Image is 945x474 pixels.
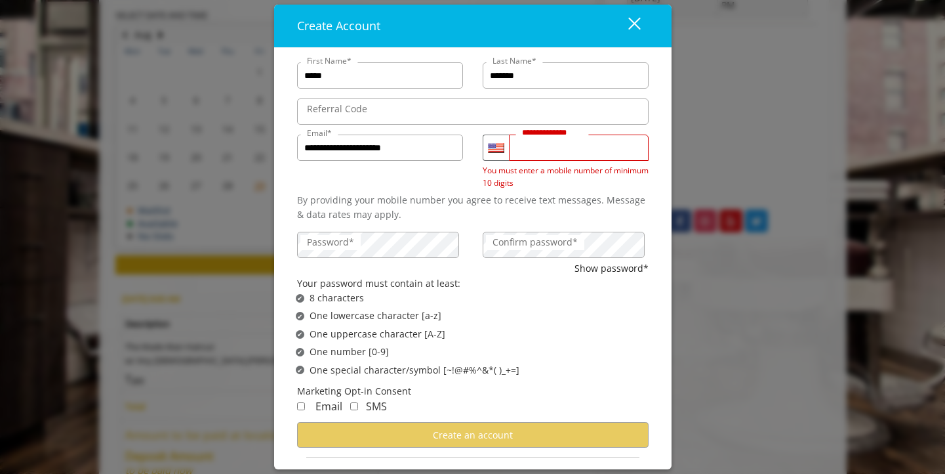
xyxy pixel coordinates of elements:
[300,54,358,67] label: First Name*
[483,135,509,161] div: Country
[310,309,441,323] span: One lowercase character [a-z]
[310,363,519,377] span: One special character/symbol [~!@#%^&*( )_+=]
[613,16,639,35] div: close dialog
[297,276,649,291] div: Your password must contain at least:
[483,232,645,258] input: ConfirmPassword
[574,261,649,276] button: Show password*
[297,192,649,222] div: By providing your mobile number you agree to receive text messages. Message & data rates may apply.
[297,135,463,161] input: Email
[297,18,380,33] span: Create Account
[300,127,338,139] label: Email*
[483,62,649,89] input: Lastname
[310,345,389,359] span: One number [0-9]
[366,399,387,414] span: SMS
[297,311,302,322] span: ✔
[297,329,302,339] span: ✔
[297,232,459,258] input: Password
[483,164,649,189] div: You must enter a mobile number of minimum 10 digits
[297,402,305,410] input: Receive Marketing Email
[433,428,513,441] span: Create an account
[297,422,649,448] button: Create an account
[604,12,649,39] button: close dialog
[297,62,463,89] input: FirstName
[297,347,302,357] span: ✔
[300,235,361,249] label: Password*
[486,235,584,249] label: Confirm password*
[315,399,342,414] span: Email
[486,54,543,67] label: Last Name*
[297,98,649,125] input: ReferralCode
[297,384,649,399] div: Marketing Opt-in Consent
[310,327,445,341] span: One uppercase character [A-Z]
[297,293,302,303] span: ✔
[300,102,374,116] label: Referral Code
[310,291,364,305] span: 8 characters
[350,402,358,410] input: Receive Marketing SMS
[297,365,302,376] span: ✔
